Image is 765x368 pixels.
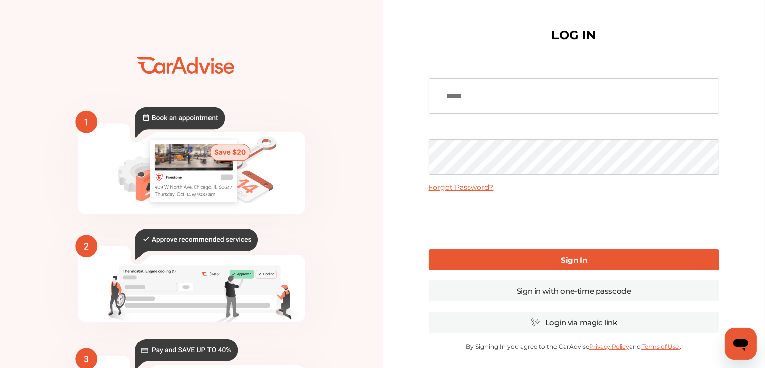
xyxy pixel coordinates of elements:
b: Sign In [561,255,587,265]
iframe: Button to launch messaging window [725,328,757,360]
a: Sign in with one-time passcode [429,280,719,301]
p: By Signing In you agree to the CarAdvise and . [429,343,719,350]
h1: LOG IN [551,30,596,40]
a: Sign In [429,249,719,270]
a: Terms of Use [641,343,680,350]
img: magic_icon.32c66aac.svg [530,318,540,327]
a: Forgot Password? [429,182,494,192]
iframe: reCAPTCHA [497,200,650,239]
a: Login via magic link [429,312,719,333]
a: Privacy Policy [589,343,629,350]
